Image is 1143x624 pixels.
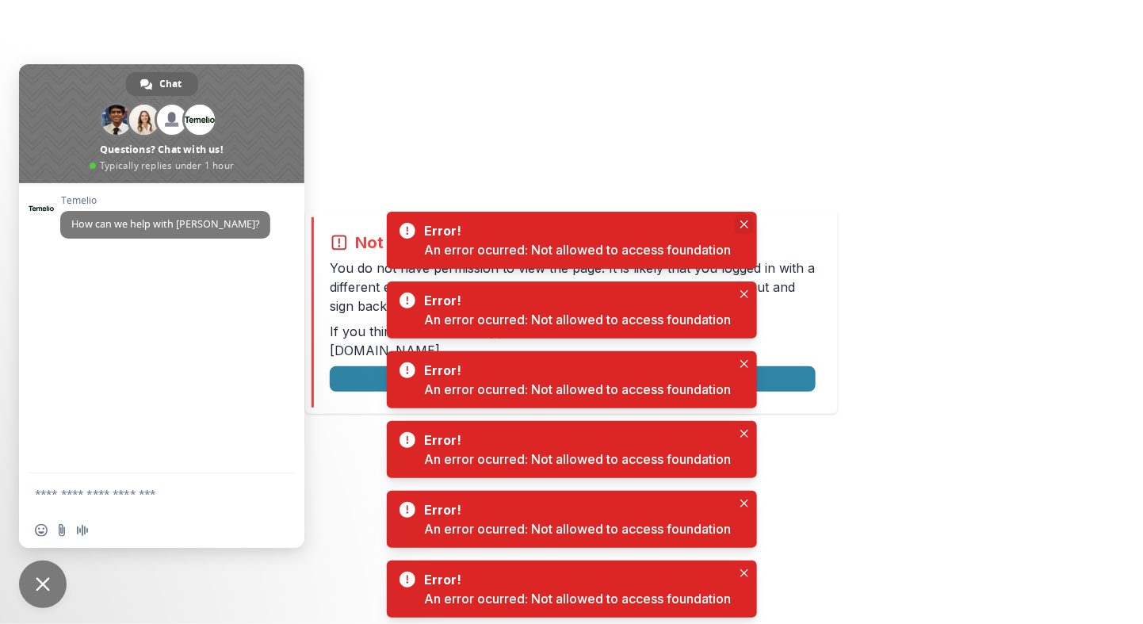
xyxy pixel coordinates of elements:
[425,519,732,538] div: An error ocurred: Not allowed to access foundation
[425,450,732,469] div: An error ocurred: Not allowed to access foundation
[735,285,754,304] button: Close
[425,221,725,240] div: Error!
[330,322,816,360] p: If you think this is an error, please contact us at .
[425,380,732,399] div: An error ocurred: Not allowed to access foundation
[735,424,754,443] button: Close
[425,240,732,259] div: An error ocurred: Not allowed to access foundation
[330,323,741,358] a: [EMAIL_ADDRESS][DOMAIN_NAME]
[60,195,270,206] span: Temelio
[425,361,725,380] div: Error!
[35,524,48,537] span: Insert an emoji
[76,524,89,537] span: Audio message
[35,473,257,513] textarea: Compose your message...
[425,570,725,589] div: Error!
[19,561,67,608] a: Close chat
[425,431,725,450] div: Error!
[71,217,259,231] span: How can we help with [PERSON_NAME]?
[735,354,754,373] button: Close
[735,215,754,234] button: Close
[425,291,725,310] div: Error!
[425,589,732,608] div: An error ocurred: Not allowed to access foundation
[355,233,553,252] h2: Not allowed to view page
[735,564,754,583] button: Close
[330,258,816,316] p: You do not have permission to view the page. It is likely that you logged in with a different ema...
[55,524,68,537] span: Send a file
[425,310,732,329] div: An error ocurred: Not allowed to access foundation
[735,494,754,513] button: Close
[330,366,816,392] button: Logout
[160,72,182,96] span: Chat
[425,500,725,519] div: Error!
[126,72,198,96] a: Chat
